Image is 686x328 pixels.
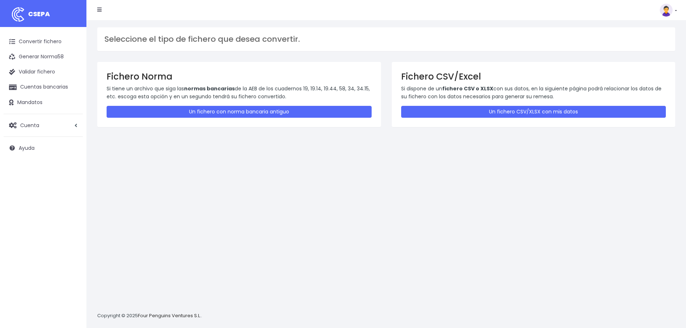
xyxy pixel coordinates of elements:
[28,9,50,18] span: CSEPA
[9,5,27,23] img: logo
[4,34,83,49] a: Convertir fichero
[107,71,372,82] h3: Fichero Norma
[401,71,666,82] h3: Fichero CSV/Excel
[401,85,666,101] p: Si dispone de un con sus datos, en la siguiente página podrá relacionar los datos de su fichero c...
[19,144,35,152] span: Ayuda
[4,49,83,64] a: Generar Norma58
[4,80,83,95] a: Cuentas bancarias
[4,64,83,80] a: Validar fichero
[401,106,666,118] a: Un fichero CSV/XLSX con mis datos
[4,140,83,156] a: Ayuda
[138,312,201,319] a: Four Penguins Ventures S.L.
[104,35,668,44] h3: Seleccione el tipo de fichero que desea convertir.
[660,4,673,17] img: profile
[107,106,372,118] a: Un fichero con norma bancaria antiguo
[442,85,493,92] strong: fichero CSV o XLSX
[4,118,83,133] a: Cuenta
[4,95,83,110] a: Mandatos
[20,121,39,129] span: Cuenta
[107,85,372,101] p: Si tiene un archivo que siga las de la AEB de los cuadernos 19, 19.14, 19.44, 58, 34, 34.15, etc....
[97,312,202,320] p: Copyright © 2025 .
[184,85,235,92] strong: normas bancarias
